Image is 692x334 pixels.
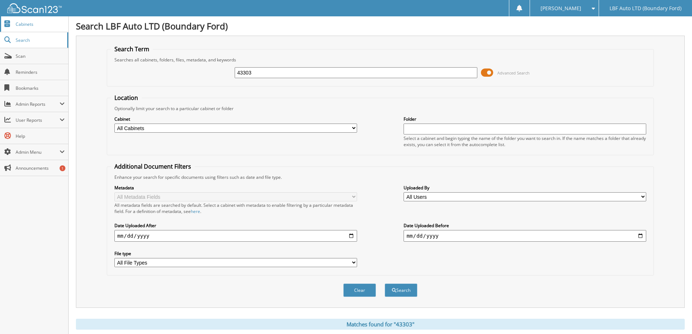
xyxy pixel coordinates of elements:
[114,230,357,242] input: start
[111,57,650,63] div: Searches all cabinets, folders, files, metadata, and keywords
[16,69,65,75] span: Reminders
[16,85,65,91] span: Bookmarks
[16,117,60,123] span: User Reports
[404,185,646,191] label: Uploaded By
[16,149,60,155] span: Admin Menu
[76,20,685,32] h1: Search LBF Auto LTD (Boundary Ford)
[114,250,357,257] label: File type
[385,283,417,297] button: Search
[60,165,65,171] div: 1
[404,135,646,148] div: Select a cabinet and begin typing the name of the folder you want to search in. If the name match...
[114,222,357,229] label: Date Uploaded After
[541,6,581,11] span: [PERSON_NAME]
[16,37,64,43] span: Search
[343,283,376,297] button: Clear
[16,101,60,107] span: Admin Reports
[111,45,153,53] legend: Search Term
[111,174,650,180] div: Enhance your search for specific documents using filters such as date and file type.
[76,319,685,330] div: Matches found for "43303"
[16,165,65,171] span: Announcements
[497,70,530,76] span: Advanced Search
[111,94,142,102] legend: Location
[16,133,65,139] span: Help
[111,162,195,170] legend: Additional Document Filters
[114,116,357,122] label: Cabinet
[7,3,62,13] img: scan123-logo-white.svg
[404,222,646,229] label: Date Uploaded Before
[610,6,681,11] span: LBF Auto LTD (Boundary Ford)
[16,21,65,27] span: Cabinets
[191,208,200,214] a: here
[404,116,646,122] label: Folder
[114,185,357,191] label: Metadata
[114,202,357,214] div: All metadata fields are searched by default. Select a cabinet with metadata to enable filtering b...
[404,230,646,242] input: end
[111,105,650,112] div: Optionally limit your search to a particular cabinet or folder
[16,53,65,59] span: Scan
